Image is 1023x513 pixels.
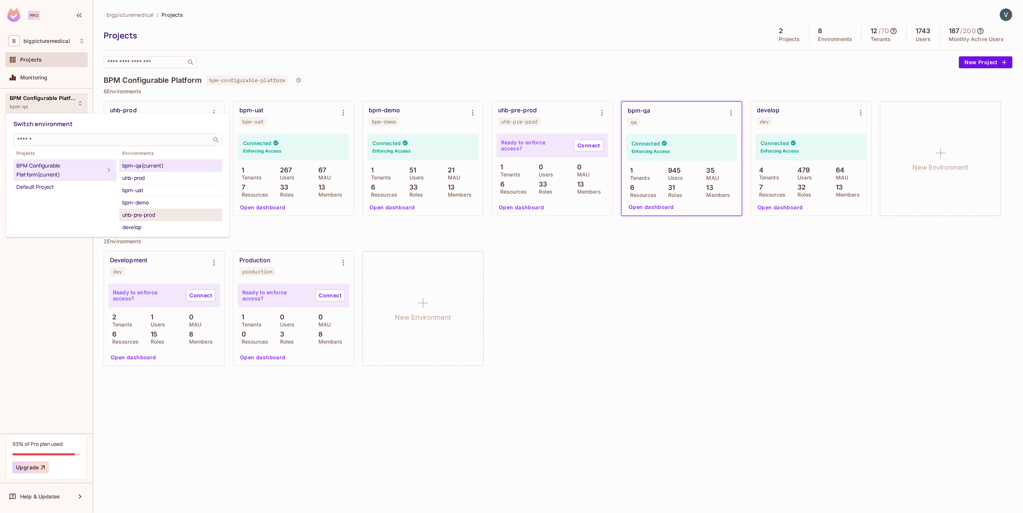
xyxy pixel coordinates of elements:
span: Projects [13,150,116,156]
div: Default Project [16,182,113,191]
div: bpm-demo [122,198,219,207]
span: Environments [119,150,222,156]
div: uhb-prod [122,173,219,182]
div: bpm-qa (current) [122,161,219,170]
div: bpm-uat [122,186,219,195]
div: develop [122,223,219,232]
div: uhb-pre-prod [122,210,219,219]
span: Switch environment [13,120,73,128]
div: BPM Configurable Platform (current) [16,161,104,179]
